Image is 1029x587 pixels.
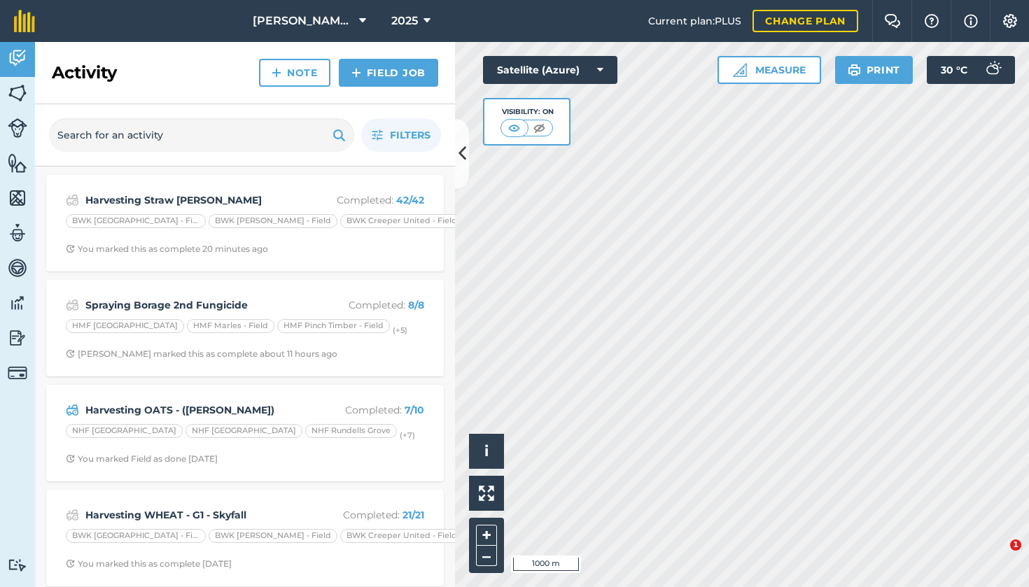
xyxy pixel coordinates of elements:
iframe: Intercom live chat [981,539,1015,573]
a: Note [259,59,330,87]
span: i [484,442,489,460]
div: BWK [PERSON_NAME] - Field [209,214,337,228]
div: HMF Marles - Field [187,319,274,333]
div: BWK Creeper United - Field [340,529,463,543]
img: svg+xml;base64,PHN2ZyB4bWxucz0iaHR0cDovL3d3dy53My5vcmcvMjAwMC9zdmciIHdpZHRoPSIxNyIgaGVpZ2h0PSIxNy... [964,13,978,29]
img: A question mark icon [923,14,940,28]
img: svg+xml;base64,PD94bWwgdmVyc2lvbj0iMS4wIiBlbmNvZGluZz0idXRmLTgiPz4KPCEtLSBHZW5lcmF0b3I6IEFkb2JlIE... [979,56,1007,84]
div: NHF Rundells Grove [305,424,397,438]
img: Clock with arrow pointing clockwise [66,454,75,463]
a: Field Job [339,59,438,87]
span: 1 [1010,539,1021,551]
strong: 42 / 42 [396,194,424,206]
p: Completed : [313,402,424,418]
p: Completed : [313,192,424,208]
img: svg+xml;base64,PHN2ZyB4bWxucz0iaHR0cDovL3d3dy53My5vcmcvMjAwMC9zdmciIHdpZHRoPSI1MCIgaGVpZ2h0PSI0MC... [531,121,548,135]
div: BWK [PERSON_NAME] - Field [209,529,337,543]
img: svg+xml;base64,PHN2ZyB4bWxucz0iaHR0cDovL3d3dy53My5vcmcvMjAwMC9zdmciIHdpZHRoPSIxNCIgaGVpZ2h0PSIyNC... [351,64,361,81]
a: Spraying Borage 2nd FungicideCompleted: 8/8HMF [GEOGRAPHIC_DATA]HMF Marles - FieldHMF Pinch Timbe... [55,288,435,368]
button: + [476,525,497,546]
img: Clock with arrow pointing clockwise [66,244,75,253]
img: svg+xml;base64,PHN2ZyB4bWxucz0iaHR0cDovL3d3dy53My5vcmcvMjAwMC9zdmciIHdpZHRoPSIxOSIgaGVpZ2h0PSIyNC... [848,62,861,78]
div: HMF [GEOGRAPHIC_DATA] [66,319,184,333]
div: You marked Field as done [DATE] [66,453,218,465]
button: i [469,434,504,469]
div: BWK Creeper United - Field [340,214,463,228]
div: You marked this as complete [DATE] [66,558,232,570]
p: Completed : [313,297,424,313]
strong: 7 / 10 [405,404,424,416]
input: Search for an activity [49,118,354,152]
img: Clock with arrow pointing clockwise [66,559,75,568]
img: svg+xml;base64,PHN2ZyB4bWxucz0iaHR0cDovL3d3dy53My5vcmcvMjAwMC9zdmciIHdpZHRoPSI1NiIgaGVpZ2h0PSI2MC... [8,153,27,174]
span: [PERSON_NAME] Hayleys Partnership [253,13,353,29]
button: – [476,546,497,566]
img: svg+xml;base64,PD94bWwgdmVyc2lvbj0iMS4wIiBlbmNvZGluZz0idXRmLTgiPz4KPCEtLSBHZW5lcmF0b3I6IEFkb2JlIE... [66,192,79,208]
div: HMF Pinch Timber - Field [277,319,390,333]
a: Change plan [752,10,858,32]
img: svg+xml;base64,PD94bWwgdmVyc2lvbj0iMS4wIiBlbmNvZGluZz0idXRmLTgiPz4KPCEtLSBHZW5lcmF0b3I6IEFkb2JlIE... [8,257,27,278]
strong: Harvesting OATS - ([PERSON_NAME]) [85,402,307,418]
img: svg+xml;base64,PD94bWwgdmVyc2lvbj0iMS4wIiBlbmNvZGluZz0idXRmLTgiPz4KPCEtLSBHZW5lcmF0b3I6IEFkb2JlIE... [8,363,27,383]
img: svg+xml;base64,PHN2ZyB4bWxucz0iaHR0cDovL3d3dy53My5vcmcvMjAwMC9zdmciIHdpZHRoPSI1NiIgaGVpZ2h0PSI2MC... [8,83,27,104]
button: Satellite (Azure) [483,56,617,84]
img: Ruler icon [733,63,747,77]
span: Filters [390,127,430,143]
div: [PERSON_NAME] marked this as complete about 11 hours ago [66,348,337,360]
div: NHF [GEOGRAPHIC_DATA] [66,424,183,438]
span: Current plan : PLUS [648,13,741,29]
img: svg+xml;base64,PHN2ZyB4bWxucz0iaHR0cDovL3d3dy53My5vcmcvMjAwMC9zdmciIHdpZHRoPSI1MCIgaGVpZ2h0PSI0MC... [505,121,523,135]
img: svg+xml;base64,PHN2ZyB4bWxucz0iaHR0cDovL3d3dy53My5vcmcvMjAwMC9zdmciIHdpZHRoPSIxNCIgaGVpZ2h0PSIyNC... [272,64,281,81]
img: svg+xml;base64,PD94bWwgdmVyc2lvbj0iMS4wIiBlbmNvZGluZz0idXRmLTgiPz4KPCEtLSBHZW5lcmF0b3I6IEFkb2JlIE... [8,48,27,69]
small: (+ 7 ) [400,430,415,440]
img: svg+xml;base64,PHN2ZyB4bWxucz0iaHR0cDovL3d3dy53My5vcmcvMjAwMC9zdmciIHdpZHRoPSIxOSIgaGVpZ2h0PSIyNC... [332,127,346,143]
strong: Spraying Borage 2nd Fungicide [85,297,307,313]
img: svg+xml;base64,PD94bWwgdmVyc2lvbj0iMS4wIiBlbmNvZGluZz0idXRmLTgiPz4KPCEtLSBHZW5lcmF0b3I6IEFkb2JlIE... [66,297,79,313]
a: Harvesting WHEAT - G1 - SkyfallCompleted: 21/21BWK [GEOGRAPHIC_DATA] - FieldBWK [PERSON_NAME] - F... [55,498,435,578]
span: 2025 [391,13,418,29]
button: Print [835,56,913,84]
div: Visibility: On [500,106,554,118]
div: BWK [GEOGRAPHIC_DATA] - Field [66,529,206,543]
img: svg+xml;base64,PD94bWwgdmVyc2lvbj0iMS4wIiBlbmNvZGluZz0idXRmLTgiPz4KPCEtLSBHZW5lcmF0b3I6IEFkb2JlIE... [8,118,27,138]
img: A cog icon [1002,14,1018,28]
strong: 8 / 8 [408,299,424,311]
a: Harvesting Straw [PERSON_NAME]Completed: 42/42BWK [GEOGRAPHIC_DATA] - FieldBWK [PERSON_NAME] - Fi... [55,183,435,263]
button: 30 °C [927,56,1015,84]
img: svg+xml;base64,PD94bWwgdmVyc2lvbj0iMS4wIiBlbmNvZGluZz0idXRmLTgiPz4KPCEtLSBHZW5lcmF0b3I6IEFkb2JlIE... [8,327,27,348]
img: fieldmargin Logo [14,10,35,32]
strong: Harvesting Straw [PERSON_NAME] [85,192,307,208]
img: svg+xml;base64,PD94bWwgdmVyc2lvbj0iMS4wIiBlbmNvZGluZz0idXRmLTgiPz4KPCEtLSBHZW5lcmF0b3I6IEFkb2JlIE... [8,292,27,313]
button: Measure [717,56,821,84]
a: Harvesting OATS - ([PERSON_NAME])Completed: 7/10NHF [GEOGRAPHIC_DATA]NHF [GEOGRAPHIC_DATA]NHF Run... [55,393,435,473]
img: Clock with arrow pointing clockwise [66,349,75,358]
div: BWK [GEOGRAPHIC_DATA] - Field [66,214,206,228]
strong: 21 / 21 [402,509,424,521]
div: NHF [GEOGRAPHIC_DATA] [185,424,302,438]
img: svg+xml;base64,PD94bWwgdmVyc2lvbj0iMS4wIiBlbmNvZGluZz0idXRmLTgiPz4KPCEtLSBHZW5lcmF0b3I6IEFkb2JlIE... [66,507,79,523]
img: svg+xml;base64,PD94bWwgdmVyc2lvbj0iMS4wIiBlbmNvZGluZz0idXRmLTgiPz4KPCEtLSBHZW5lcmF0b3I6IEFkb2JlIE... [66,402,79,418]
div: You marked this as complete 20 minutes ago [66,243,268,255]
img: svg+xml;base64,PD94bWwgdmVyc2lvbj0iMS4wIiBlbmNvZGluZz0idXRmLTgiPz4KPCEtLSBHZW5lcmF0b3I6IEFkb2JlIE... [8,558,27,572]
img: Two speech bubbles overlapping with the left bubble in the forefront [884,14,901,28]
img: svg+xml;base64,PHN2ZyB4bWxucz0iaHR0cDovL3d3dy53My5vcmcvMjAwMC9zdmciIHdpZHRoPSI1NiIgaGVpZ2h0PSI2MC... [8,188,27,208]
p: Completed : [313,507,424,523]
small: (+ 5 ) [393,325,407,335]
span: 30 ° C [941,56,967,84]
strong: Harvesting WHEAT - G1 - Skyfall [85,507,307,523]
button: Filters [361,118,441,152]
h2: Activity [52,62,117,84]
img: svg+xml;base64,PD94bWwgdmVyc2lvbj0iMS4wIiBlbmNvZGluZz0idXRmLTgiPz4KPCEtLSBHZW5lcmF0b3I6IEFkb2JlIE... [8,222,27,243]
img: Four arrows, one pointing top left, one top right, one bottom right and the last bottom left [479,486,494,501]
